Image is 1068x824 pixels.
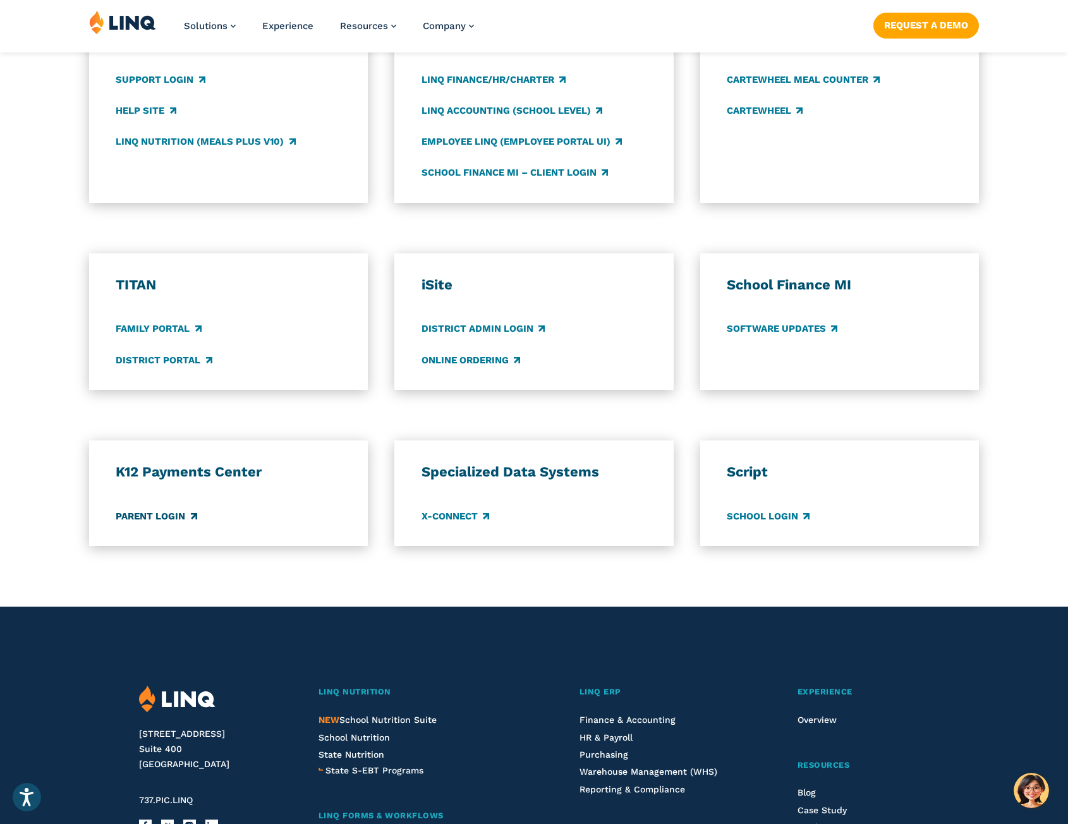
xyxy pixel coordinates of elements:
a: District Admin Login [422,322,545,336]
span: Resources [798,760,850,770]
a: Warehouse Management (WHS) [580,766,717,777]
button: Hello, have a question? Let’s chat. [1014,773,1049,808]
a: Experience [262,20,313,32]
a: LINQ ERP [580,686,739,699]
a: District Portal [116,353,212,367]
a: Resources [798,759,930,772]
a: State Nutrition [319,749,384,760]
a: Employee LINQ (Employee Portal UI) [422,135,622,148]
span: LINQ Nutrition [319,687,391,696]
span: NEW [319,715,339,725]
a: School Login [727,509,810,523]
a: LINQ Nutrition (Meals Plus v10) [116,135,295,148]
a: Overview [798,715,837,725]
a: LINQ Nutrition [319,686,521,699]
a: LINQ Finance/HR/Charter [422,73,566,87]
nav: Primary Navigation [184,10,474,52]
a: Family Portal [116,322,201,336]
a: Resources [340,20,396,32]
span: Resources [340,20,388,32]
a: State S-EBT Programs [325,763,423,777]
a: Parent Login [116,509,197,523]
address: [STREET_ADDRESS] Suite 400 [GEOGRAPHIC_DATA] [139,727,292,772]
a: X-Connect [422,509,489,523]
span: State S-EBT Programs [325,765,423,775]
span: Company [423,20,466,32]
h3: School Finance MI [727,276,952,294]
a: Experience [798,686,930,699]
a: Finance & Accounting [580,715,676,725]
a: Support Login [116,73,205,87]
span: LINQ ERP [580,687,621,696]
a: Request a Demo [873,13,979,38]
h3: TITAN [116,276,341,294]
img: LINQ | K‑12 Software [139,686,215,713]
a: HR & Payroll [580,732,633,742]
h3: Script [727,463,952,481]
span: School Nutrition Suite [319,715,437,725]
img: LINQ | K‑12 Software [89,10,156,34]
a: Software Updates [727,322,837,336]
a: Reporting & Compliance [580,784,685,794]
span: Experience [798,687,853,696]
h3: Specialized Data Systems [422,463,647,481]
a: Help Site [116,104,176,118]
span: LINQ Forms & Workflows [319,811,444,820]
a: NEWSchool Nutrition Suite [319,715,437,725]
a: Company [423,20,474,32]
a: School Finance MI – Client Login [422,166,608,179]
h3: K12 Payments Center [116,463,341,481]
a: LINQ Accounting (school level) [422,104,602,118]
span: 737.PIC.LINQ [139,795,193,805]
nav: Button Navigation [873,10,979,38]
a: CARTEWHEEL Meal Counter [727,73,880,87]
h3: iSite [422,276,647,294]
a: Case Study [798,805,847,815]
a: Purchasing [580,749,628,760]
a: Online Ordering [422,353,520,367]
a: School Nutrition [319,732,390,742]
a: LINQ Forms & Workflows [319,809,521,823]
span: Solutions [184,20,228,32]
a: Solutions [184,20,236,32]
a: CARTEWHEEL [727,104,803,118]
a: Blog [798,787,816,797]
